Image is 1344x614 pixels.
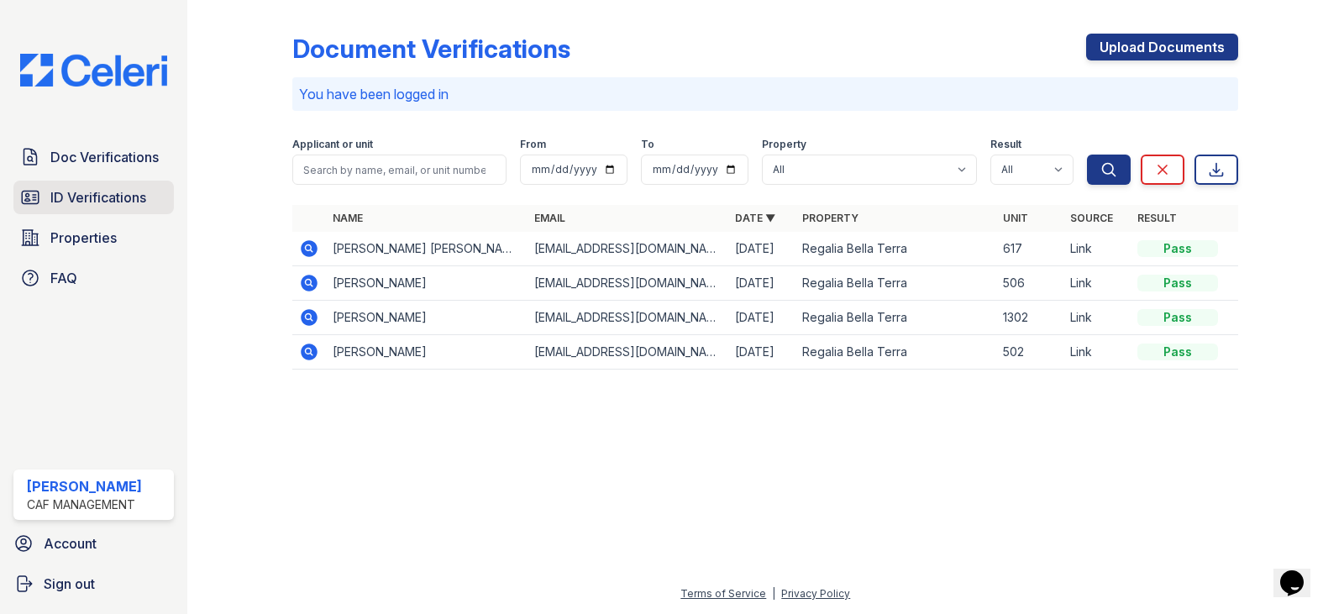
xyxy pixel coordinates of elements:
[13,181,174,214] a: ID Verifications
[13,140,174,174] a: Doc Verifications
[7,54,181,87] img: CE_Logo_Blue-a8612792a0a2168367f1c8372b55b34899dd931a85d93a1a3d3e32e68fde9ad4.png
[1063,301,1131,335] td: Link
[326,301,527,335] td: [PERSON_NAME]
[44,533,97,554] span: Account
[13,261,174,295] a: FAQ
[292,138,373,151] label: Applicant or unit
[528,266,728,301] td: [EMAIL_ADDRESS][DOMAIN_NAME]
[802,212,858,224] a: Property
[728,335,795,370] td: [DATE]
[50,268,77,288] span: FAQ
[728,232,795,266] td: [DATE]
[326,335,527,370] td: [PERSON_NAME]
[50,228,117,248] span: Properties
[795,301,996,335] td: Regalia Bella Terra
[333,212,363,224] a: Name
[795,335,996,370] td: Regalia Bella Terra
[728,266,795,301] td: [DATE]
[1137,240,1218,257] div: Pass
[1063,232,1131,266] td: Link
[1070,212,1113,224] a: Source
[795,266,996,301] td: Regalia Bella Terra
[996,266,1063,301] td: 506
[50,187,146,207] span: ID Verifications
[7,567,181,601] a: Sign out
[735,212,775,224] a: Date ▼
[996,335,1063,370] td: 502
[795,232,996,266] td: Regalia Bella Terra
[1063,266,1131,301] td: Link
[292,34,570,64] div: Document Verifications
[528,335,728,370] td: [EMAIL_ADDRESS][DOMAIN_NAME]
[990,138,1021,151] label: Result
[996,232,1063,266] td: 617
[528,232,728,266] td: [EMAIL_ADDRESS][DOMAIN_NAME]
[781,587,850,600] a: Privacy Policy
[762,138,806,151] label: Property
[1086,34,1238,60] a: Upload Documents
[1003,212,1028,224] a: Unit
[326,232,527,266] td: [PERSON_NAME] [PERSON_NAME]
[728,301,795,335] td: [DATE]
[299,84,1231,104] p: You have been logged in
[13,221,174,255] a: Properties
[680,587,766,600] a: Terms of Service
[641,138,654,151] label: To
[44,574,95,594] span: Sign out
[1137,344,1218,360] div: Pass
[27,496,142,513] div: CAF Management
[7,527,181,560] a: Account
[520,138,546,151] label: From
[1137,212,1177,224] a: Result
[772,587,775,600] div: |
[1063,335,1131,370] td: Link
[326,266,527,301] td: [PERSON_NAME]
[1137,275,1218,291] div: Pass
[1137,309,1218,326] div: Pass
[292,155,507,185] input: Search by name, email, or unit number
[534,212,565,224] a: Email
[27,476,142,496] div: [PERSON_NAME]
[1273,547,1327,597] iframe: chat widget
[528,301,728,335] td: [EMAIL_ADDRESS][DOMAIN_NAME]
[50,147,159,167] span: Doc Verifications
[996,301,1063,335] td: 1302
